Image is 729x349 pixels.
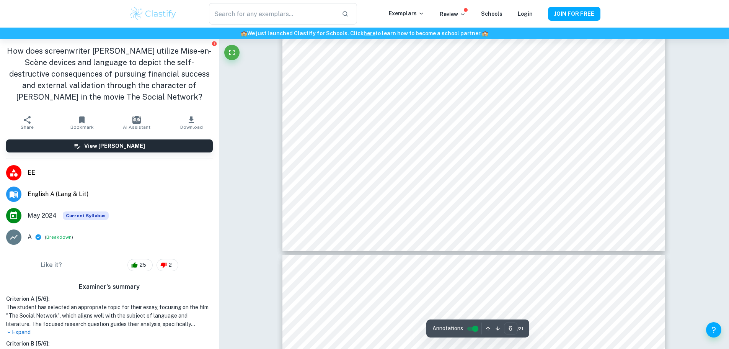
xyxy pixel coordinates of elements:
h1: How does screenwriter [PERSON_NAME] utilize Mise-en-Scène devices and language to depict the self... [6,45,213,103]
span: Bookmark [70,125,94,130]
div: 25 [127,259,153,271]
span: 25 [135,261,150,269]
div: This exemplar is based on the current syllabus. Feel free to refer to it for inspiration/ideas wh... [63,211,109,220]
button: Fullscreen [224,45,240,60]
button: AI Assistant [109,112,164,133]
button: JOIN FOR FREE [548,7,600,21]
input: Search for any exemplars... [209,3,335,25]
p: Exemplars [389,9,424,18]
img: Clastify logo [129,6,178,21]
h1: The student has selected an appropriate topic for their essay, focusing on the film "The Social N... [6,303,213,328]
h6: Like it? [41,261,62,270]
button: Breakdown [46,234,72,241]
img: AI Assistant [132,116,141,124]
span: AI Assistant [123,125,150,130]
a: Login [518,11,533,17]
span: ( ) [45,234,73,241]
button: Bookmark [55,112,109,133]
button: View [PERSON_NAME] [6,139,213,152]
a: Schools [481,11,502,17]
button: Report issue [212,41,217,46]
span: 2 [165,261,176,269]
p: Expand [6,328,213,336]
div: 2 [157,259,178,271]
a: here [364,30,375,36]
span: / 21 [517,325,523,332]
span: May 2024 [28,211,57,220]
p: A [28,233,32,242]
span: 🏫 [482,30,488,36]
h6: Criterion A [ 5 / 6 ]: [6,295,213,303]
span: 🏫 [241,30,247,36]
h6: Examiner's summary [3,282,216,292]
span: Annotations [432,324,463,333]
span: EE [28,168,213,177]
span: Download [180,125,203,130]
button: Help and Feedback [706,322,721,338]
span: Current Syllabus [63,211,109,220]
h6: Criterion B [ 5 / 6 ]: [6,339,213,348]
span: English A (Lang & Lit) [28,190,213,199]
span: Share [21,125,34,130]
p: Review [440,10,466,18]
button: Download [164,112,219,133]
h6: View [PERSON_NAME] [84,142,145,150]
h6: We just launched Clastify for Schools. Click to learn how to become a school partner. [2,29,727,38]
